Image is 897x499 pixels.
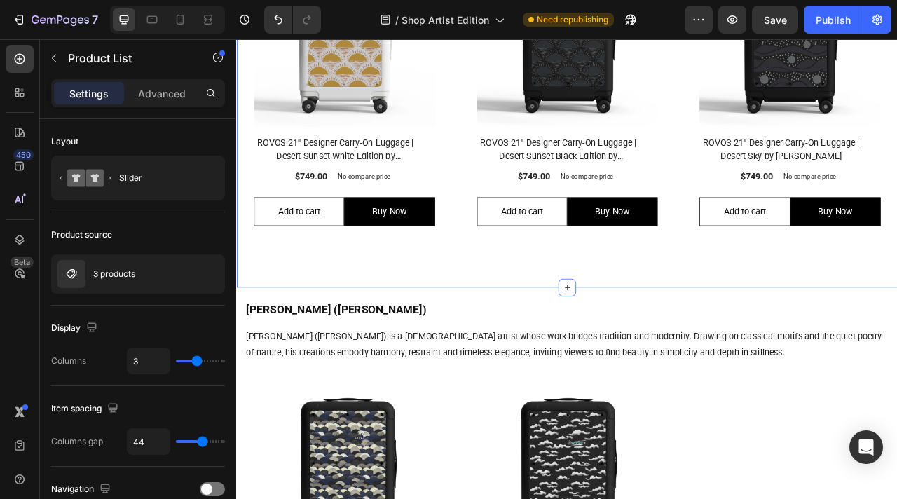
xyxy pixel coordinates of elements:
input: Auto [128,348,170,374]
span: Shop Artist Edition [402,13,489,27]
div: Undo/Redo [264,6,321,34]
div: Buy Now [739,209,783,229]
div: Slider [119,162,205,194]
span: / [395,13,399,27]
div: Display [51,319,100,338]
div: $749.00 [356,164,400,184]
strong: [PERSON_NAME] ([PERSON_NAME]) [12,335,241,352]
button: Add to cart [306,200,420,238]
div: Add to cart [619,209,673,229]
a: ROVOS 21'' Designer Carry-On Luggage | Desert Sky by Liz Kohler Brown [589,122,797,158]
p: No compare price [695,170,762,178]
div: Publish [816,13,851,27]
button: 7 [6,6,104,34]
iframe: Design area [236,39,897,499]
div: Item spacing [51,399,121,418]
button: Buy Now [704,200,819,238]
a: ROVOS 21'' Designer Carry-On Luggage | Desert Sunset Black Edition by Liz Kohler Brown [306,122,514,158]
p: No compare price [411,170,479,178]
img: product feature img [57,260,85,288]
div: Buy Now [456,209,500,229]
div: Add to cart [336,209,390,229]
h2: ROVOS 21'' Designer Carry-On Luggage | Desert Sky by [PERSON_NAME] [589,122,797,158]
h2: ROVOS 21'' Designer Carry-On Luggage | Desert Sunset Black Edition by [PERSON_NAME] [306,122,514,158]
div: Product source [51,228,112,241]
button: Save [752,6,798,34]
div: Navigation [51,480,114,499]
p: Settings [69,86,109,101]
div: Layout [51,135,78,148]
p: [PERSON_NAME] ([PERSON_NAME]) is a [DEMOGRAPHIC_DATA] artist whose work bridges tradition and mod... [12,368,829,409]
div: Open Intercom Messenger [849,430,883,464]
button: Add to cart [589,200,704,238]
p: 7 [92,11,98,28]
div: $749.00 [640,164,684,184]
p: 3 products [93,269,135,279]
div: 450 [13,149,34,160]
span: Save [764,14,787,26]
button: Publish [804,6,863,34]
button: Buy Now [420,200,535,238]
div: Beta [11,257,34,268]
input: Auto [128,429,170,454]
p: Advanced [138,86,186,101]
div: Columns [51,355,86,367]
span: Need republishing [537,13,608,26]
div: Columns gap [51,435,103,448]
p: Product List [68,50,187,67]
